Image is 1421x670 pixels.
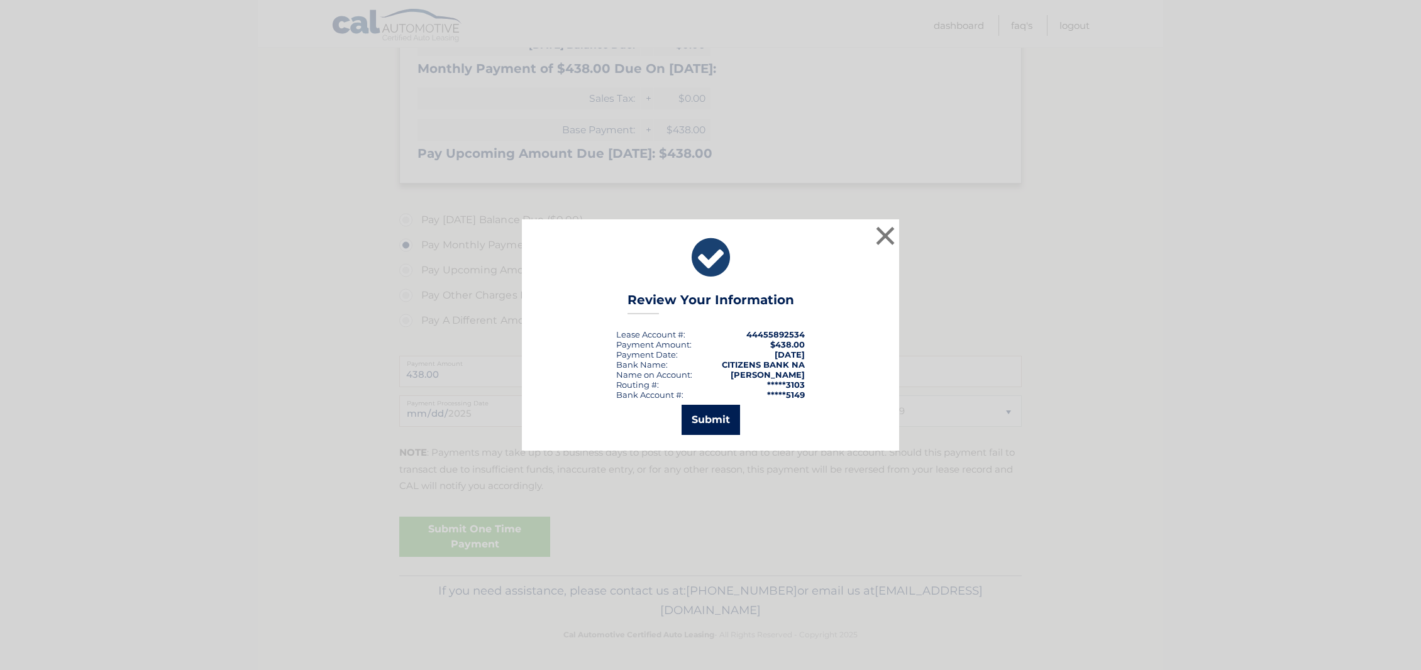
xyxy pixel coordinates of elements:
button: × [873,223,898,248]
strong: 44455892534 [746,329,805,339]
span: [DATE] [775,349,805,360]
div: Payment Amount: [616,339,692,349]
span: $438.00 [770,339,805,349]
div: : [616,349,678,360]
button: Submit [682,405,740,435]
div: Bank Account #: [616,390,683,400]
div: Bank Name: [616,360,668,370]
div: Lease Account #: [616,329,685,339]
div: Routing #: [616,380,659,390]
span: Payment Date [616,349,676,360]
strong: CITIZENS BANK NA [722,360,805,370]
h3: Review Your Information [628,292,794,314]
strong: [PERSON_NAME] [731,370,805,380]
div: Name on Account: [616,370,692,380]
